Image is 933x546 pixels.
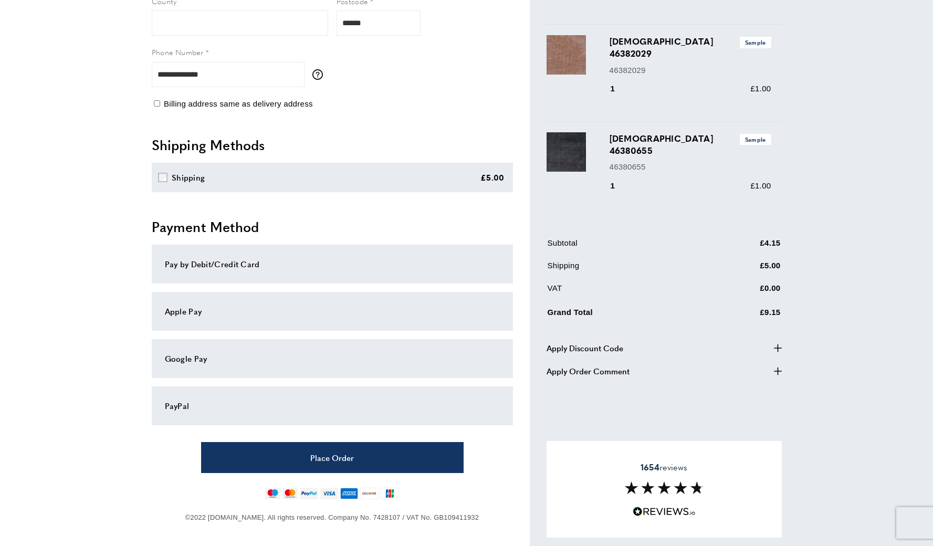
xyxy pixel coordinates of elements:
[154,100,160,107] input: Billing address same as delivery address
[165,352,500,365] div: Google Pay
[610,35,771,59] h3: [DEMOGRAPHIC_DATA] 46382029
[610,180,630,192] div: 1
[708,282,781,302] td: £0.00
[480,171,505,184] div: £5.00
[320,488,338,499] img: visa
[708,237,781,257] td: £4.15
[152,217,513,236] h2: Payment Method
[547,132,586,172] img: Demoiselle 46380655
[610,82,630,95] div: 1
[185,513,479,521] span: ©2022 [DOMAIN_NAME]. All rights reserved. Company No. 7428107 / VAT No. GB109411932
[610,161,771,173] p: 46380655
[547,35,586,75] img: Demoiselle 46382029
[548,259,707,280] td: Shipping
[750,181,771,190] span: £1.00
[300,488,318,499] img: paypal
[547,342,623,354] span: Apply Discount Code
[708,304,781,327] td: £9.15
[641,461,659,473] strong: 1654
[282,488,298,499] img: mastercard
[548,304,707,327] td: Grand Total
[610,132,771,156] h3: [DEMOGRAPHIC_DATA] 46380655
[312,69,328,80] button: More information
[172,171,205,184] div: Shipping
[201,442,464,473] button: Place Order
[164,99,313,108] span: Billing address same as delivery address
[165,258,500,270] div: Pay by Debit/Credit Card
[360,488,379,499] img: discover
[547,365,630,377] span: Apply Order Comment
[548,237,707,257] td: Subtotal
[152,135,513,154] h2: Shipping Methods
[750,84,771,93] span: £1.00
[740,134,771,145] span: Sample
[548,282,707,302] td: VAT
[165,400,500,412] div: PayPal
[625,481,704,494] img: Reviews section
[633,507,696,517] img: Reviews.io 5 stars
[265,488,280,499] img: maestro
[641,462,687,472] span: reviews
[152,47,204,57] span: Phone Number
[381,488,399,499] img: jcb
[708,259,781,280] td: £5.00
[165,305,500,318] div: Apple Pay
[740,37,771,48] span: Sample
[340,488,359,499] img: american-express
[610,64,771,77] p: 46382029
